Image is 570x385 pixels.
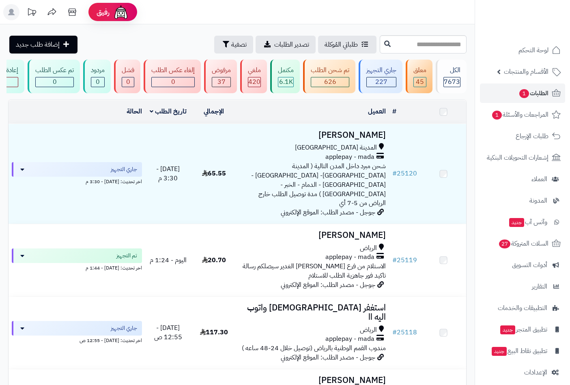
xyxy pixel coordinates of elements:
[301,60,357,93] a: تم شحن الطلب 626
[487,152,548,163] span: إشعارات التحويلات البنكية
[274,40,309,49] span: تصدير الطلبات
[116,252,137,260] span: تم التجهيز
[151,66,195,75] div: إلغاء عكس الطلب
[366,66,396,75] div: جاري التجهيز
[113,4,129,20] img: ai-face.png
[171,77,175,87] span: 0
[480,191,565,210] a: المدونة
[491,109,548,120] span: المراجعات والأسئلة
[214,36,253,53] button: تصفية
[392,169,397,178] span: #
[518,88,548,99] span: الطلبات
[127,107,142,116] a: الحالة
[278,66,294,75] div: مكتمل
[318,36,376,53] a: طلباتي المُوكلة
[480,234,565,253] a: السلات المتروكة27
[532,281,547,292] span: التقارير
[202,169,226,178] span: 65.55
[240,231,386,240] h3: [PERSON_NAME]
[22,4,42,22] a: تحديثات المنصة
[368,107,386,116] a: العميل
[9,36,77,53] a: إضافة طلب جديد
[414,77,426,87] div: 45
[480,277,565,296] a: التقارير
[480,298,565,318] a: التطبيقات والخدمات
[509,218,524,227] span: جديد
[212,66,231,75] div: مرفوض
[360,244,377,253] span: الرياض
[480,363,565,382] a: الإعدادات
[480,320,565,339] a: تطبيق المتجرجديد
[480,148,565,167] a: إشعارات التحويلات البنكية
[200,327,228,337] span: 117.30
[256,36,316,53] a: تصدير الطلبات
[126,77,130,87] span: 0
[524,367,547,378] span: الإعدادات
[512,259,547,271] span: أدوات التسويق
[325,334,374,344] span: applepay - mada
[82,60,112,93] a: مردود 0
[367,77,396,87] div: 227
[281,353,375,362] span: جوجل - مصدر الطلب: الموقع الإلكتروني
[529,195,547,206] span: المدونة
[311,77,349,87] div: 626
[392,327,397,337] span: #
[325,152,374,162] span: applepay - mada
[231,40,247,49] span: تصفية
[251,161,386,208] span: شحن مبرد داخل المدن التالية ( المدينة [GEOGRAPHIC_DATA]- [GEOGRAPHIC_DATA] - [GEOGRAPHIC_DATA] - ...
[12,263,142,272] div: اخر تحديث: [DATE] - 1:44 م
[97,7,110,17] span: رفيق
[12,177,142,185] div: اخر تحديث: [DATE] - 3:30 م
[480,83,565,103] a: الطلبات1
[242,343,386,353] span: مندوب القمم الوطنية بالرياض (توصيل خلال 24-48 ساعه )
[240,376,386,385] h3: [PERSON_NAME]
[325,40,358,49] span: طلباتي المُوكلة
[504,66,548,77] span: الأقسام والمنتجات
[413,66,426,75] div: معلق
[240,130,386,140] h3: [PERSON_NAME]
[492,347,507,356] span: جديد
[152,77,194,87] div: 0
[96,77,100,87] span: 0
[122,77,134,87] div: 0
[12,336,142,344] div: اخر تحديث: [DATE] - 12:55 ص
[248,77,260,87] div: 420
[498,238,548,249] span: السلات المتروكة
[278,77,293,87] div: 6148
[392,107,396,116] a: #
[112,60,142,93] a: فشل 0
[122,66,134,75] div: فشل
[150,255,187,265] span: اليوم - 1:24 م
[53,77,57,87] span: 0
[91,77,104,87] div: 0
[324,77,336,87] span: 626
[392,169,417,178] a: #25120
[444,77,460,87] span: 7673
[480,105,565,124] a: المراجعات والأسئلة1
[392,327,417,337] a: #25118
[91,66,105,75] div: مردود
[491,345,547,357] span: تطبيق نقاط البيع
[508,216,547,228] span: وآتس آب
[212,77,230,87] div: 37
[154,323,182,342] span: [DATE] - 12:55 ص
[392,255,397,265] span: #
[375,77,387,87] span: 227
[16,40,60,49] span: إضافة طلب جديد
[357,60,404,93] a: جاري التجهيز 227
[239,60,269,93] a: ملغي 420
[325,252,374,262] span: applepay - mada
[281,207,375,217] span: جوجل - مصدر الطلب: الموقع الإلكتروني
[404,60,434,93] a: معلق 45
[516,130,548,142] span: طلبات الإرجاع
[311,66,349,75] div: تم شحن الطلب
[392,255,417,265] a: #25119
[281,280,375,290] span: جوجل - مصدر الطلب: الموقع الإلكتروني
[204,107,224,116] a: الإجمالي
[243,261,386,280] span: الاستلام من فرع [PERSON_NAME] الغدير سيصلكم رسالة تاكيد فور جاهزية الطلب للاستلام
[217,77,226,87] span: 37
[500,325,515,334] span: جديد
[36,77,73,87] div: 0
[156,164,180,183] span: [DATE] - 3:30 م
[248,66,261,75] div: ملغي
